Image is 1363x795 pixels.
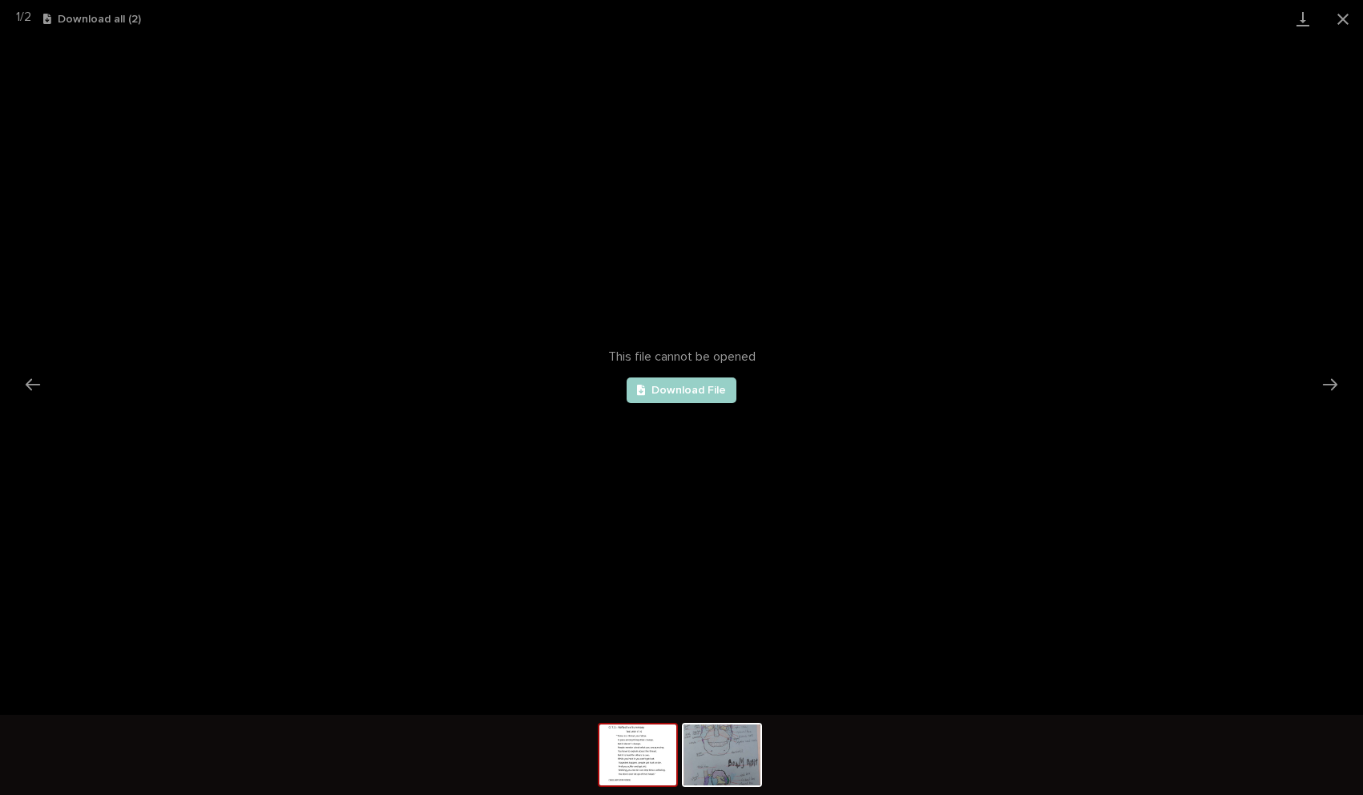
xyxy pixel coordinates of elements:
img: https%3A%2F%2Fv5.airtableusercontent.com%2Fv3%2Fu%2F45%2F45%2F1757930400000%2FiUUJ__Sa2VutSyZ7jYv... [599,724,676,785]
button: Next slide [1313,369,1347,400]
button: Previous slide [16,369,50,400]
span: Download File [651,385,726,396]
a: Download File [627,377,737,403]
span: 2 [24,10,31,23]
button: Download all (2) [43,14,141,25]
span: This file cannot be opened [608,349,756,365]
img: https%3A%2F%2Fv5.airtableusercontent.com%2Fv3%2Fu%2F45%2F45%2F1757930400000%2FsfHc0WW3n9tTkvPbngn... [684,724,760,785]
span: 1 [16,10,20,23]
